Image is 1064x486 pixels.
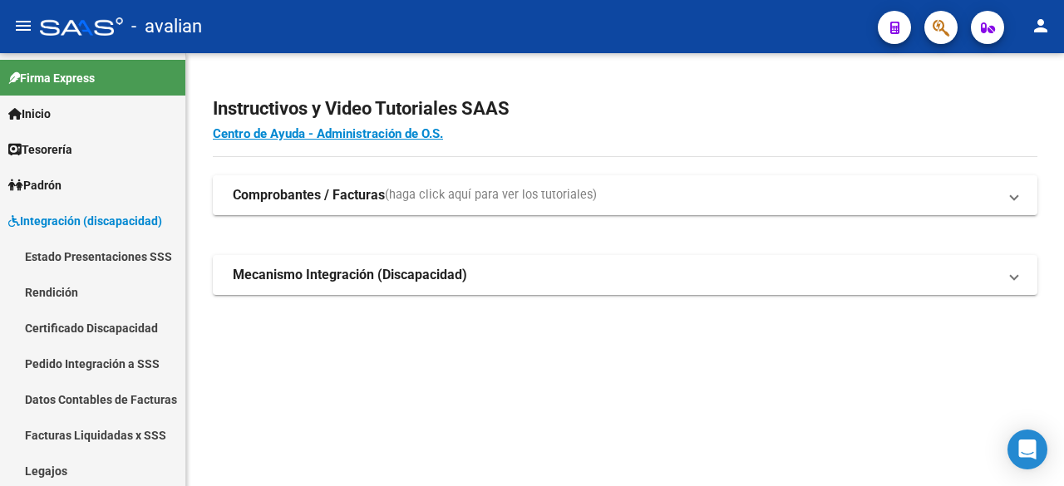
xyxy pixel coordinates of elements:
[213,93,1037,125] h2: Instructivos y Video Tutoriales SAAS
[1031,16,1051,36] mat-icon: person
[131,8,202,45] span: - avalian
[213,175,1037,215] mat-expansion-panel-header: Comprobantes / Facturas(haga click aquí para ver los tutoriales)
[8,105,51,123] span: Inicio
[233,186,385,204] strong: Comprobantes / Facturas
[8,176,62,194] span: Padrón
[8,69,95,87] span: Firma Express
[385,186,597,204] span: (haga click aquí para ver los tutoriales)
[213,255,1037,295] mat-expansion-panel-header: Mecanismo Integración (Discapacidad)
[233,266,467,284] strong: Mecanismo Integración (Discapacidad)
[213,126,443,141] a: Centro de Ayuda - Administración de O.S.
[8,140,72,159] span: Tesorería
[8,212,162,230] span: Integración (discapacidad)
[1007,430,1047,469] div: Open Intercom Messenger
[13,16,33,36] mat-icon: menu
